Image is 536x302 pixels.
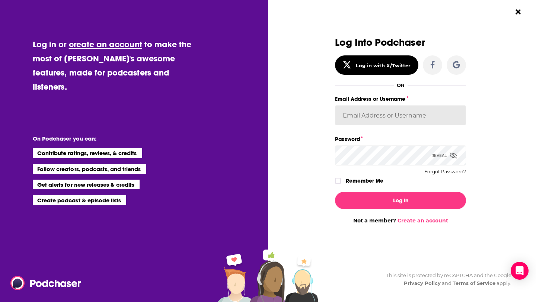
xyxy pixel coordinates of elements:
[33,164,146,174] li: Follow creators, podcasts, and friends
[346,176,383,186] label: Remember Me
[335,105,466,125] input: Email Address or Username
[404,280,441,286] a: Privacy Policy
[380,272,511,287] div: This site is protected by reCAPTCHA and the Google and apply.
[511,5,525,19] button: Close Button
[431,145,457,166] div: Reveal
[397,82,405,88] div: OR
[10,276,76,290] a: Podchaser - Follow, Share and Rate Podcasts
[33,195,126,205] li: Create podcast & episode lists
[424,169,466,174] button: Forgot Password?
[335,192,466,209] button: Log In
[356,62,411,68] div: Log in with X/Twitter
[335,134,466,144] label: Password
[69,39,142,49] a: create an account
[10,276,82,290] img: Podchaser - Follow, Share and Rate Podcasts
[33,135,182,142] li: On Podchaser you can:
[335,37,466,48] h3: Log Into Podchaser
[33,148,142,158] li: Contribute ratings, reviews, & credits
[453,280,495,286] a: Terms of Service
[335,94,466,104] label: Email Address or Username
[33,180,140,189] li: Get alerts for new releases & credits
[398,217,448,224] a: Create an account
[335,217,466,224] div: Not a member?
[335,55,418,75] button: Log in with X/Twitter
[511,262,529,280] div: Open Intercom Messenger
